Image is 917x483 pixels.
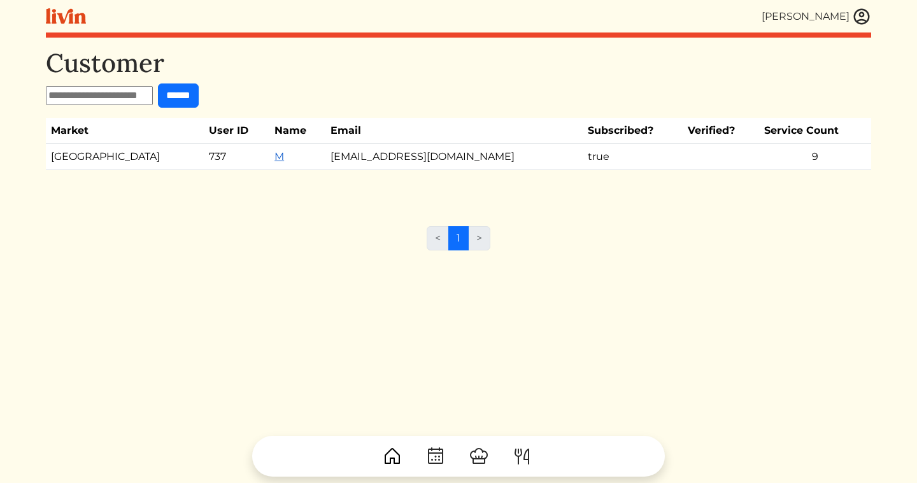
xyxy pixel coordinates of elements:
th: Service Count [759,118,871,144]
th: Verified? [683,118,758,144]
img: user_account-e6e16d2ec92f44fc35f99ef0dc9cddf60790bfa021a6ecb1c896eb5d2907b31c.svg [852,7,871,26]
td: 737 [204,144,269,170]
h1: Customer [46,48,871,78]
th: Subscribed? [583,118,683,144]
th: Market [46,118,204,144]
th: Name [269,118,325,144]
img: CalendarDots-5bcf9d9080389f2a281d69619e1c85352834be518fbc73d9501aef674afc0d57.svg [425,446,446,466]
td: [GEOGRAPHIC_DATA] [46,144,204,170]
a: 1 [448,226,469,250]
img: House-9bf13187bcbb5817f509fe5e7408150f90897510c4275e13d0d5fca38e0b5951.svg [382,446,402,466]
td: 9 [759,144,871,170]
img: ChefHat-a374fb509e4f37eb0702ca99f5f64f3b6956810f32a249b33092029f8484b388.svg [469,446,489,466]
nav: Page [427,226,490,261]
td: [EMAIL_ADDRESS][DOMAIN_NAME] [325,144,583,170]
th: User ID [204,118,269,144]
td: true [583,144,683,170]
a: M [274,150,284,162]
div: [PERSON_NAME] [762,9,849,24]
th: Email [325,118,583,144]
img: ForkKnife-55491504ffdb50bab0c1e09e7649658475375261d09fd45db06cec23bce548bf.svg [512,446,532,466]
img: livin-logo-a0d97d1a881af30f6274990eb6222085a2533c92bbd1e4f22c21b4f0d0e3210c.svg [46,8,86,24]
